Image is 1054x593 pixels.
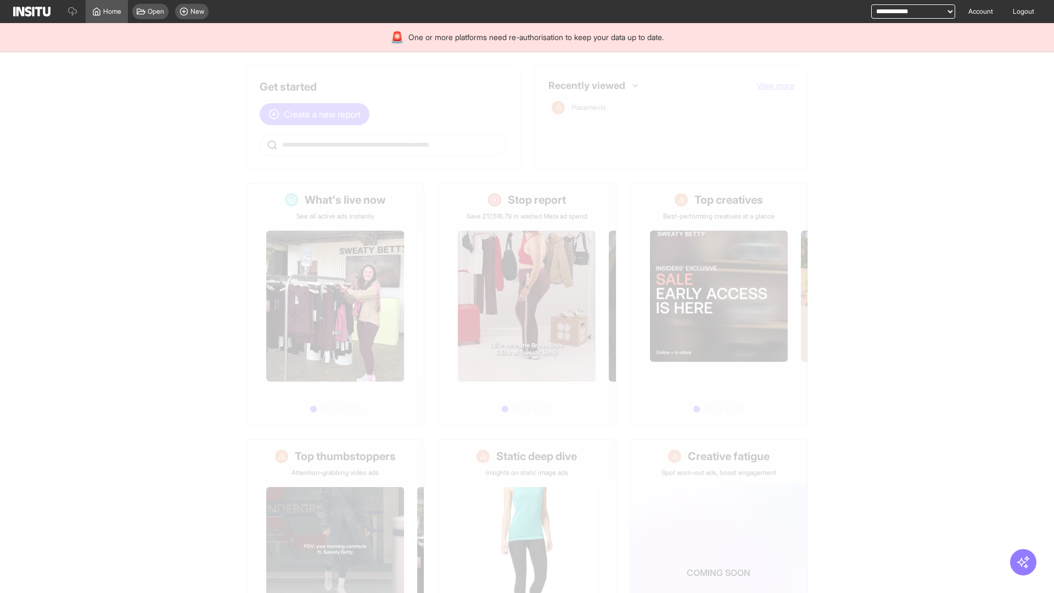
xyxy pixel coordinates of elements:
span: New [190,7,204,16]
div: 🚨 [390,30,404,45]
span: Home [103,7,121,16]
span: One or more platforms need re-authorisation to keep your data up to date. [408,32,664,43]
span: Open [148,7,164,16]
img: Logo [13,7,51,16]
